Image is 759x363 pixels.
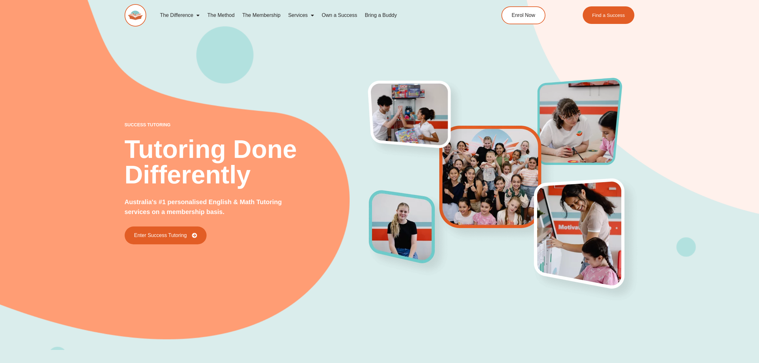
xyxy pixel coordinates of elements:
a: Services [284,8,318,23]
p: Australia's #1 personalised English & Math Tutoring services on a membership basis. [125,197,303,217]
span: Find a Success [592,13,625,18]
a: The Difference [156,8,204,23]
a: The Method [203,8,238,23]
a: Own a Success [318,8,361,23]
a: Enrol Now [501,6,545,24]
span: Enrol Now [512,13,535,18]
a: Find a Success [583,6,635,24]
span: Enter Success Tutoring [134,233,187,238]
a: Enter Success Tutoring [125,226,207,244]
nav: Menu [156,8,472,23]
a: The Membership [238,8,284,23]
a: Bring a Buddy [361,8,401,23]
h2: Tutoring Done Differently [125,137,369,188]
p: success tutoring [125,122,369,127]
